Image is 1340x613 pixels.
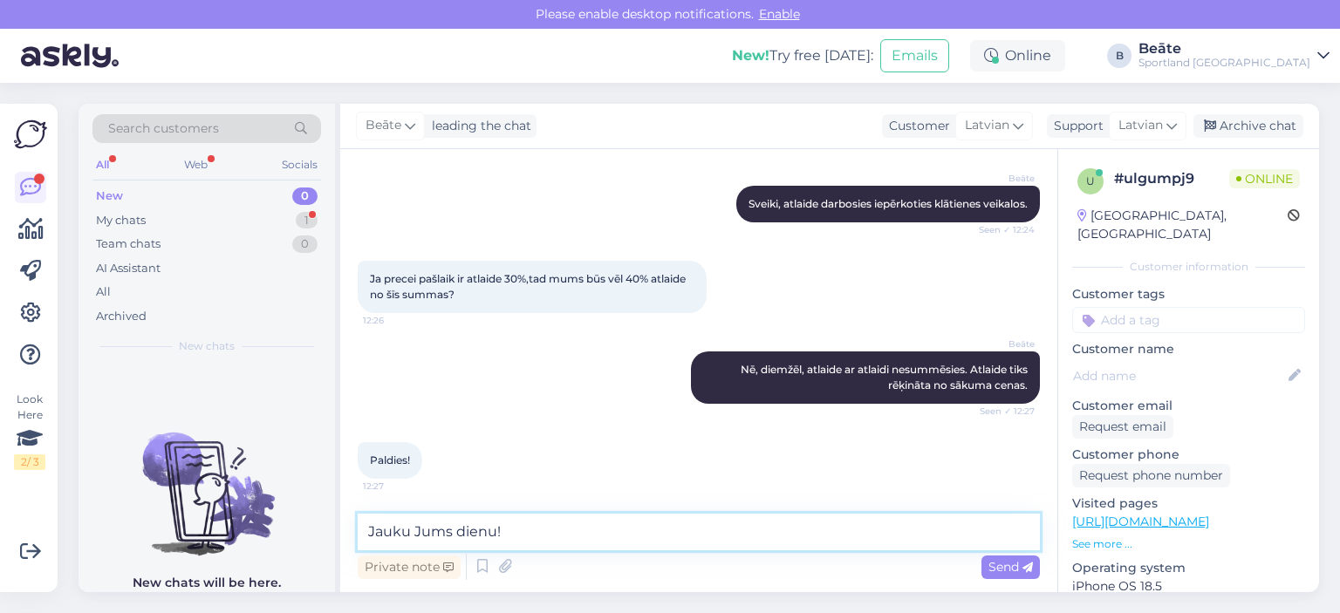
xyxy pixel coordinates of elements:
[1138,42,1310,56] div: Beāte
[1072,307,1305,333] input: Add a tag
[1072,415,1173,439] div: Request email
[96,187,123,205] div: New
[970,40,1065,72] div: Online
[741,363,1030,392] span: Nē, diemžēl, atlaide ar atlaidi nesummēsies. Atlaide tiks rēķināta no sākuma cenas.
[14,454,45,470] div: 2 / 3
[96,235,161,253] div: Team chats
[969,405,1035,418] span: Seen ✓ 12:27
[1073,366,1285,385] input: Add name
[292,235,318,253] div: 0
[754,6,805,22] span: Enable
[1138,56,1310,70] div: Sportland [GEOGRAPHIC_DATA]
[1072,446,1305,464] p: Customer phone
[1072,340,1305,358] p: Customer name
[179,338,235,354] span: New chats
[1072,577,1305,596] p: iPhone OS 18.5
[1118,116,1163,135] span: Latvian
[296,212,318,229] div: 1
[96,212,146,229] div: My chats
[988,559,1033,575] span: Send
[1072,259,1305,275] div: Customer information
[749,197,1028,210] span: Sveiki, atlaide darbosies iepērkoties klātienes veikalos.
[732,45,873,66] div: Try free [DATE]:
[1072,559,1305,577] p: Operating system
[96,283,111,301] div: All
[1086,174,1095,187] span: u
[732,47,769,64] b: New!
[1072,285,1305,303] p: Customer tags
[79,401,335,558] img: No chats
[108,119,219,138] span: Search customers
[358,555,461,579] div: Private note
[1077,207,1288,243] div: [GEOGRAPHIC_DATA], [GEOGRAPHIC_DATA]
[370,272,688,301] span: Ja precei pašlaik ir atlaide 30%,tad mums būs vēl 40% atlaide no šīs summas?
[96,308,147,325] div: Archived
[1107,44,1131,68] div: B
[1072,536,1305,552] p: See more ...
[965,116,1009,135] span: Latvian
[1229,169,1300,188] span: Online
[181,153,211,176] div: Web
[880,39,949,72] button: Emails
[1072,397,1305,415] p: Customer email
[969,172,1035,185] span: Beāte
[14,118,47,151] img: Askly Logo
[92,153,113,176] div: All
[1072,514,1209,529] a: [URL][DOMAIN_NAME]
[1138,42,1330,70] a: BeāteSportland [GEOGRAPHIC_DATA]
[366,116,401,135] span: Beāte
[1072,494,1305,513] p: Visited pages
[363,314,428,327] span: 12:26
[1047,117,1104,135] div: Support
[1114,168,1229,189] div: # ulgumpj9
[96,260,161,277] div: AI Assistant
[969,223,1035,236] span: Seen ✓ 12:24
[14,392,45,470] div: Look Here
[133,574,281,592] p: New chats will be here.
[969,337,1035,351] span: Beāte
[1072,464,1230,487] div: Request phone number
[1193,114,1303,138] div: Archive chat
[292,187,318,205] div: 0
[882,117,950,135] div: Customer
[425,117,531,135] div: leading the chat
[363,480,428,493] span: 12:27
[358,514,1040,550] textarea: Jauku Jums dienu
[278,153,321,176] div: Socials
[370,453,410,467] span: Paldies!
